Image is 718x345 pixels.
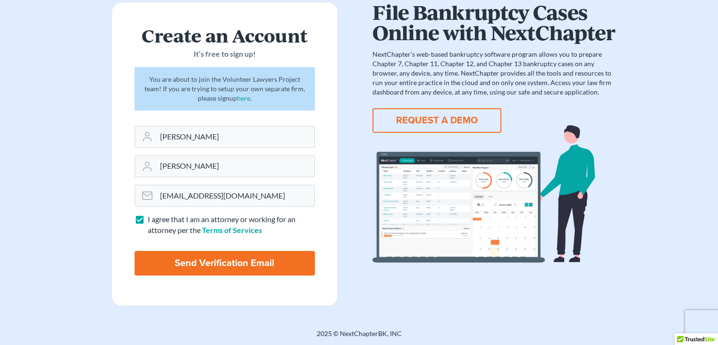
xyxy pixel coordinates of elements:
div: You are about to join the Volunteer Lawyers Project team! If you are trying to setup your own sep... [135,67,315,111]
span: I agree that I am an attorney or working for an attorney per the [148,215,296,234]
p: NextChapter’s web-based bankruptcy software program allows you to prepare Chapter 7, Chapter 11, ... [372,50,615,97]
h2: Create an Account [135,25,315,45]
input: Last Name [156,156,314,177]
a: here [237,94,250,102]
h1: File Bankruptcy Cases Online with NextChapter [372,2,615,42]
input: Send Verification Email [135,251,315,276]
a: Terms of Services [202,225,262,234]
input: Email Address [156,185,314,206]
img: dashboard-867a026336fddd4d87f0941869007d5e2a59e2bc3a7d80a2916e9f42c0117099.svg [372,125,615,263]
p: It’s free to sign up! [135,49,315,60]
input: First Name [156,126,314,147]
button: REQUEST A DEMO [372,108,501,133]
